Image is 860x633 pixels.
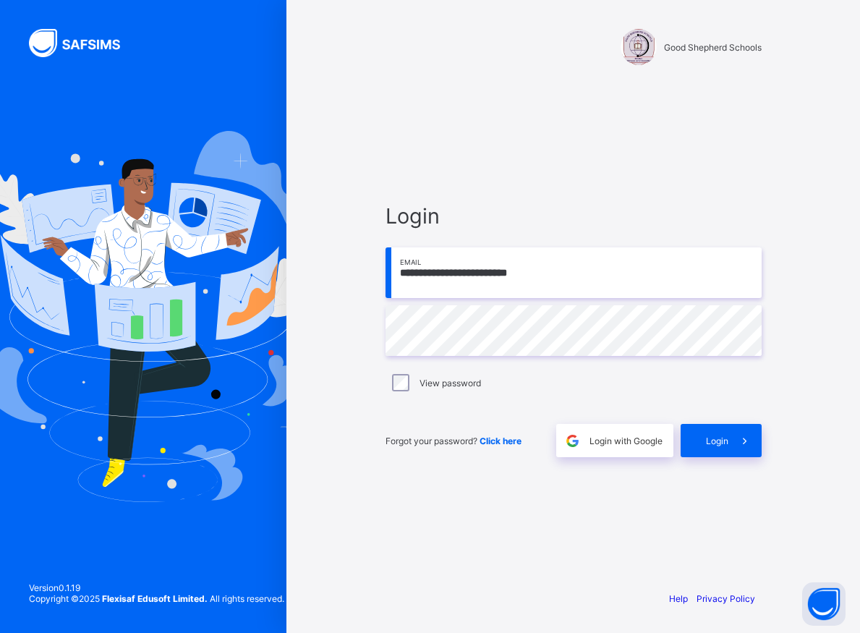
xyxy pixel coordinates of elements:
a: Help [669,593,688,604]
button: Open asap [802,582,846,626]
span: Login [706,436,728,446]
a: Privacy Policy [697,593,755,604]
span: Login [386,203,762,229]
span: Login with Google [589,436,663,446]
span: Copyright © 2025 All rights reserved. [29,593,284,604]
strong: Flexisaf Edusoft Limited. [102,593,208,604]
span: Version 0.1.19 [29,582,284,593]
img: SAFSIMS Logo [29,29,137,57]
span: Good Shepherd Schools [664,42,762,53]
label: View password [420,378,481,388]
a: Click here [480,436,521,446]
span: Forgot your password? [386,436,521,446]
img: google.396cfc9801f0270233282035f929180a.svg [564,433,581,449]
